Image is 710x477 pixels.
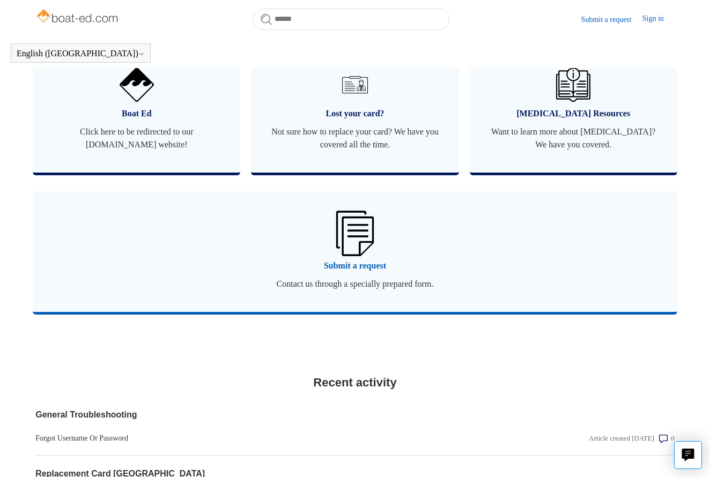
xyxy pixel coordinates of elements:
[35,433,483,444] a: Forgot Username Or Password
[267,107,442,120] span: Lost your card?
[35,408,483,421] a: General Troubleshooting
[486,125,661,151] span: Want to learn more about [MEDICAL_DATA]? We have you covered.
[470,46,677,173] a: [MEDICAL_DATA] Resources Want to learn more about [MEDICAL_DATA]? We have you covered.
[49,259,661,272] span: Submit a request
[35,6,121,28] img: Boat-Ed Help Center home page
[253,9,449,30] input: Search
[35,374,675,391] h2: Recent activity
[49,107,224,120] span: Boat Ed
[120,68,154,102] img: 01HZPCYVNCVF44JPJQE4DN11EA
[267,125,442,151] span: Not sure how to replace your card? We have you covered all the time.
[17,49,145,58] button: English ([GEOGRAPHIC_DATA])
[589,433,654,444] div: Article created [DATE]
[251,46,458,173] a: Lost your card? Not sure how to replace your card? We have you covered all the time.
[556,68,590,102] img: 01HZPCYVZMCNPYXCC0DPA2R54M
[674,441,702,469] button: Live chat
[581,14,642,25] a: Submit a request
[338,68,372,102] img: 01HZPCYVT14CG9T703FEE4SFXC
[33,191,677,312] a: Submit a request Contact us through a specially prepared form.
[33,46,240,173] a: Boat Ed Click here to be redirected to our [DOMAIN_NAME] website!
[49,278,661,290] span: Contact us through a specially prepared form.
[486,107,661,120] span: [MEDICAL_DATA] Resources
[336,211,374,256] img: 01HZPCYW3NK71669VZTW7XY4G9
[642,13,675,26] a: Sign in
[49,125,224,151] span: Click here to be redirected to our [DOMAIN_NAME] website!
